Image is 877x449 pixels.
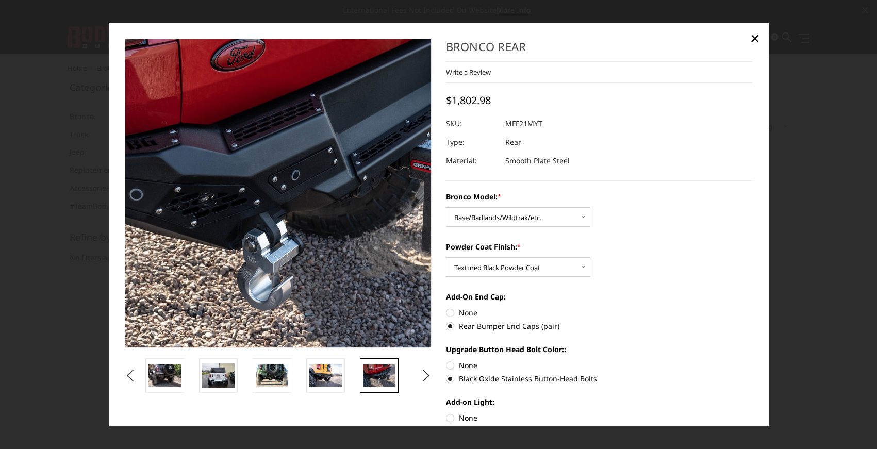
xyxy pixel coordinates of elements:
[446,307,753,318] label: None
[446,360,753,371] label: None
[505,114,542,133] dd: MFF21MYT
[148,365,181,387] img: Shown with optional bolt-on end caps
[446,93,491,107] span: $1,802.98
[446,321,753,331] label: Rear Bumper End Caps (pair)
[505,152,570,170] dd: Smooth Plate Steel
[446,291,753,302] label: Add-On End Cap:
[825,400,877,449] iframe: Chat Widget
[446,133,498,152] dt: Type:
[446,396,753,407] label: Add-on Light:
[446,68,491,77] a: Write a Review
[446,373,753,384] label: Black Oxide Stainless Button-Head Bolts
[446,114,498,133] dt: SKU:
[202,363,235,388] img: Bronco Rear
[446,191,753,202] label: Bronco Model:
[122,368,138,384] button: Previous
[446,241,753,252] label: Powder Coat Finish:
[309,365,342,387] img: Shown with optional bolt-on end caps
[446,152,498,170] dt: Material:
[363,365,395,387] img: Shown with stubby ends, standard option
[750,27,759,49] span: ×
[747,30,763,46] a: Close
[446,426,753,437] label: Rigid 20521 Ignite Flood - Surface Mount (pair)
[256,365,288,387] img: Bronco Rear
[446,344,753,355] label: Upgrade Button Head Bolt Color::
[446,412,753,423] label: None
[446,39,753,62] h1: Bronco Rear
[125,39,432,348] a: Bronco Rear
[505,133,521,152] dd: Rear
[418,368,434,384] button: Next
